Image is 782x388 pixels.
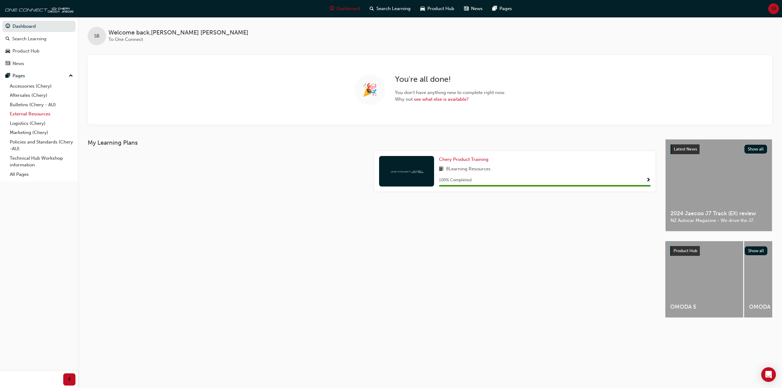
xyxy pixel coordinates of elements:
a: All Pages [7,170,75,179]
span: car-icon [5,49,10,54]
span: SB [771,5,777,12]
button: DashboardSearch LearningProduct HubNews [2,20,75,70]
a: Policies and Standards (Chery -AU) [7,137,75,154]
a: guage-iconDashboard [325,2,365,15]
h3: My Learning Plans [88,139,656,146]
a: OMODA 5 [665,241,743,317]
span: OMODA 5 [670,303,738,310]
span: Show Progress [646,178,651,183]
a: Latest NewsShow all [671,144,767,154]
button: Show all [744,145,767,154]
div: Pages [13,72,25,79]
span: news-icon [5,61,10,67]
a: Technical Hub Workshop information [7,154,75,170]
span: Chery Product Training [439,157,488,162]
img: oneconnect [3,2,73,15]
span: pages-icon [5,73,10,79]
span: Latest News [674,147,697,152]
button: SB [768,3,779,14]
a: Aftersales (Chery) [7,91,75,100]
button: Show all [745,246,768,255]
a: News [2,58,75,69]
a: Dashboard [2,21,75,32]
img: oneconnect [390,168,423,174]
a: car-iconProduct Hub [415,2,459,15]
span: 2024 Jaecoo J7 Track (EX) review [671,210,767,217]
a: search-iconSearch Learning [365,2,415,15]
a: see what else is available? [414,96,469,102]
a: Bulletins (Chery - AU) [7,100,75,110]
a: news-iconNews [459,2,488,15]
span: Welcome back , [PERSON_NAME] [PERSON_NAME] [108,29,248,36]
span: News [471,5,483,12]
a: Search Learning [2,33,75,45]
span: 100 % Completed [439,177,472,184]
div: News [13,60,24,67]
div: Product Hub [13,48,39,55]
div: Open Intercom Messenger [761,367,776,382]
span: You don't have anything new to complete right now. [395,89,506,96]
span: Why not [395,96,506,103]
a: Marketing (Chery) [7,128,75,137]
a: Product Hub [2,45,75,57]
span: up-icon [69,72,73,80]
button: Pages [2,70,75,82]
a: Chery Product Training [439,156,491,163]
div: Search Learning [12,35,46,42]
span: To One Connect [108,37,143,42]
span: guage-icon [330,5,334,13]
a: External Resources [7,109,75,119]
a: pages-iconPages [488,2,517,15]
span: Product Hub [674,248,697,253]
h2: You're all done! [395,74,506,84]
span: prev-icon [67,376,72,383]
span: SB [94,33,100,40]
a: Latest NewsShow all2024 Jaecoo J7 Track (EX) reviewNZ Autocar Magazine - We drive the J7. [665,139,772,231]
span: Product Hub [427,5,454,12]
span: pages-icon [492,5,497,13]
span: search-icon [5,36,10,42]
span: news-icon [464,5,469,13]
span: 8 Learning Resources [446,165,491,173]
a: Accessories (Chery) [7,82,75,91]
a: Product HubShow all [670,246,767,256]
span: 🎉 [362,86,378,93]
span: Pages [499,5,512,12]
a: Logistics (Chery) [7,119,75,128]
span: search-icon [370,5,374,13]
span: book-icon [439,165,444,173]
span: car-icon [420,5,425,13]
span: Search Learning [376,5,411,12]
span: guage-icon [5,24,10,29]
span: NZ Autocar Magazine - We drive the J7. [671,217,767,224]
span: Dashboard [337,5,360,12]
button: Show Progress [646,176,651,184]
